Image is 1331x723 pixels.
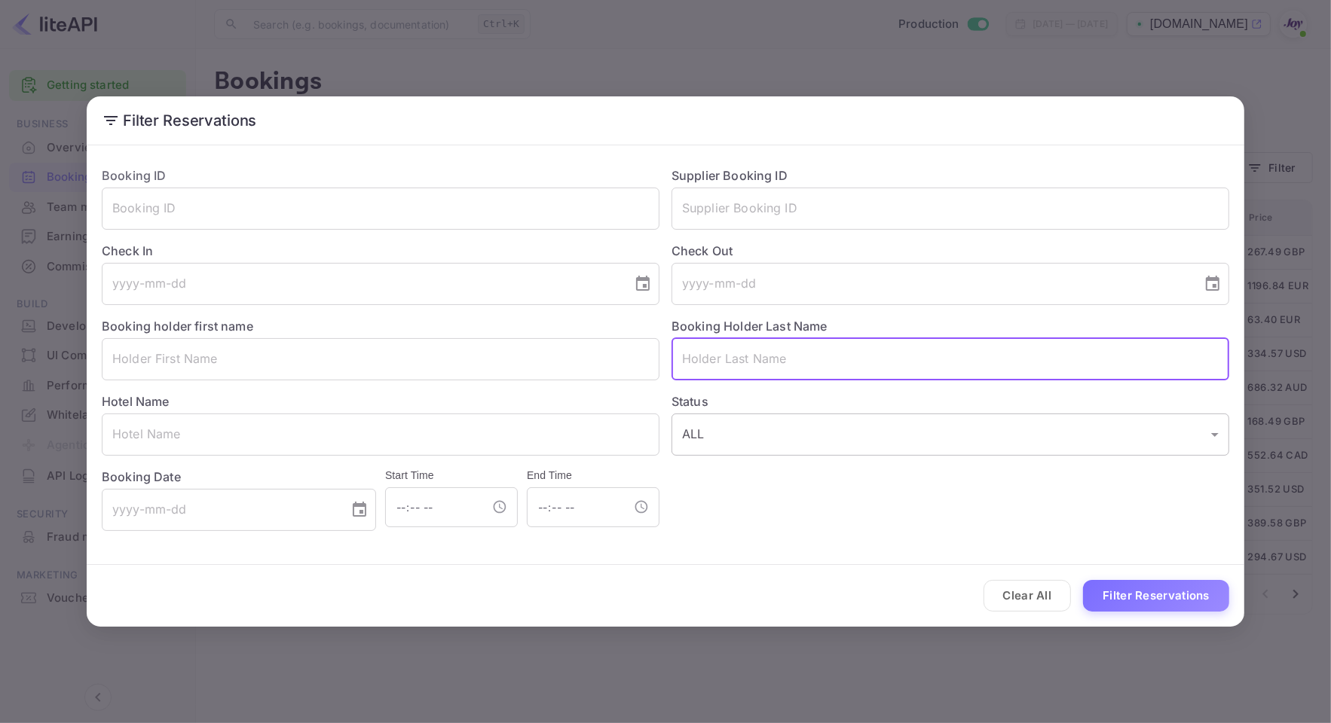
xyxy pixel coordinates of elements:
[102,413,659,456] input: Hotel Name
[1198,269,1228,299] button: Choose date
[628,269,658,299] button: Choose date
[102,319,253,334] label: Booking holder first name
[102,168,167,183] label: Booking ID
[672,242,1229,260] label: Check Out
[1083,580,1229,612] button: Filter Reservations
[102,338,659,380] input: Holder First Name
[102,188,659,230] input: Booking ID
[672,188,1229,230] input: Supplier Booking ID
[672,319,828,334] label: Booking Holder Last Name
[102,489,338,531] input: yyyy-mm-dd
[102,242,659,260] label: Check In
[102,468,376,486] label: Booking Date
[102,394,170,409] label: Hotel Name
[344,495,375,525] button: Choose date
[87,96,1244,145] h2: Filter Reservations
[672,413,1229,456] div: ALL
[672,263,1192,305] input: yyyy-mm-dd
[672,338,1229,380] input: Holder Last Name
[102,263,622,305] input: yyyy-mm-dd
[385,468,518,484] h6: Start Time
[672,392,1229,410] label: Status
[984,580,1072,612] button: Clear All
[527,468,659,484] h6: End Time
[672,168,788,183] label: Supplier Booking ID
